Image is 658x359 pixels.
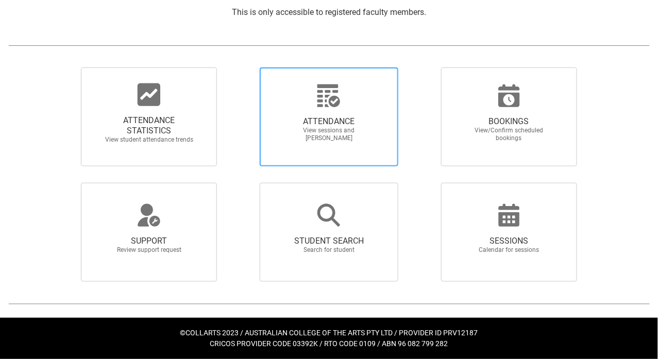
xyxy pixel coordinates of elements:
[283,116,374,127] span: ATTENDANCE
[104,136,194,144] span: View student attendance trends
[464,246,554,254] span: Calendar for sessions
[104,246,194,254] span: Review support request
[464,127,554,142] span: View/Confirm scheduled bookings
[232,7,426,17] span: This is only accessible to registered faculty members.
[283,236,374,246] span: STUDENT SEARCH
[8,40,650,51] img: REDU_GREY_LINE
[104,115,194,136] span: ATTENDANCE STATISTICS
[8,298,650,309] img: REDU_GREY_LINE
[464,116,554,127] span: BOOKINGS
[464,236,554,246] span: SESSIONS
[283,127,374,142] span: View sessions and [PERSON_NAME]
[283,246,374,254] span: Search for student
[104,236,194,246] span: SUPPORT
